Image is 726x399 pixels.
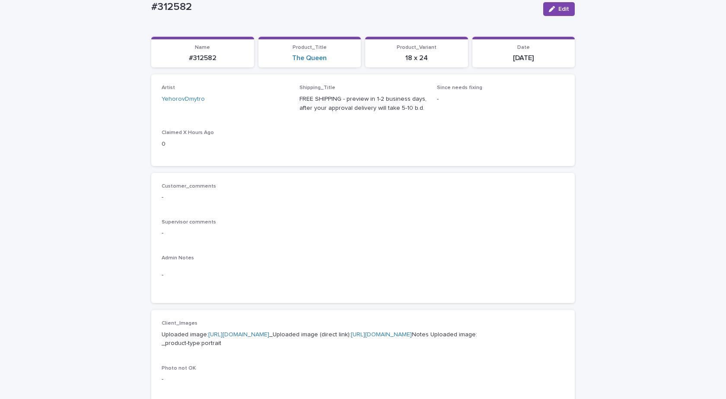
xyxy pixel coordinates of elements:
span: Since needs fixing [437,85,482,90]
span: Customer_comments [162,184,216,189]
p: #312582 [151,1,536,13]
span: Supervisor comments [162,220,216,225]
span: Edit [558,6,569,12]
p: FREE SHIPPING - preview in 1-2 business days, after your approval delivery will take 5-10 b.d. [299,95,427,113]
span: Product_Variant [397,45,436,50]
button: Edit [543,2,575,16]
p: Uploaded image: _Uploaded image (direct link): Notes Uploaded image: _product-type:portrait [162,330,564,348]
p: - [162,229,564,238]
span: Client_Images [162,321,197,326]
span: Admin Notes [162,255,194,261]
span: Artist [162,85,175,90]
span: Date [517,45,530,50]
p: [DATE] [478,54,570,62]
span: Shipping_Title [299,85,335,90]
span: Name [195,45,210,50]
a: [URL][DOMAIN_NAME] [208,332,269,338]
p: 0 [162,140,289,149]
span: Photo not OK [162,366,196,371]
p: 18 x 24 [370,54,463,62]
p: - [162,271,564,280]
a: YehorovDmytro [162,95,205,104]
a: [URL][DOMAIN_NAME] [351,332,412,338]
p: - [437,95,564,104]
p: - [162,375,564,384]
span: Product_Title [293,45,327,50]
p: - [162,193,564,202]
p: #312582 [156,54,249,62]
a: The Queen [292,54,327,62]
span: Claimed X Hours Ago [162,130,214,135]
